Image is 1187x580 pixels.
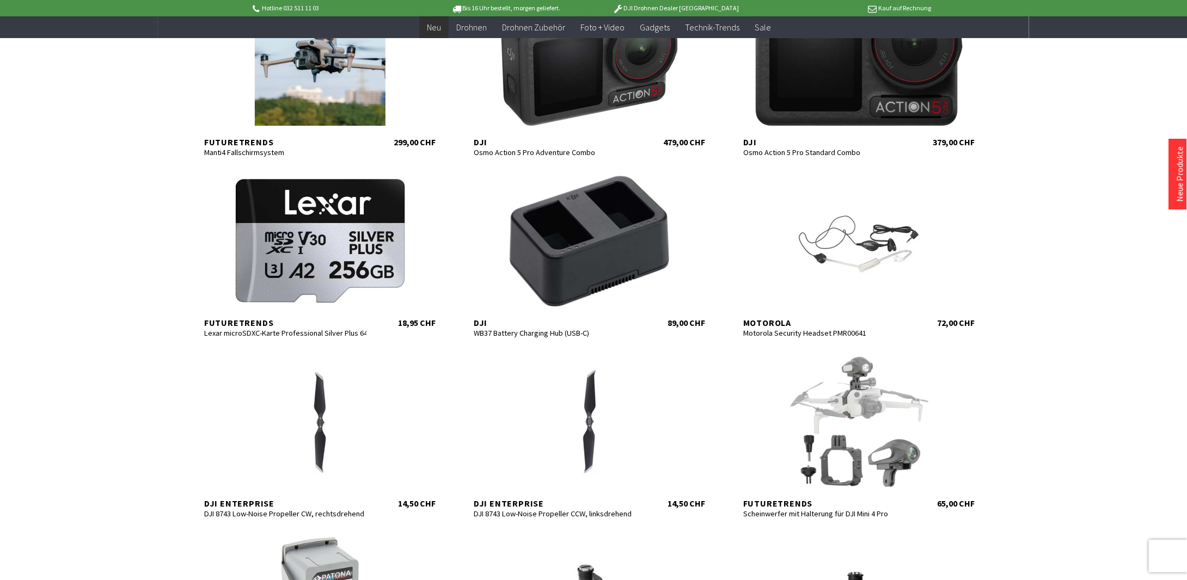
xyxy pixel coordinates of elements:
[204,328,366,338] div: Lexar microSDXC-Karte Professional Silver Plus 64 GB bis 256 GB
[474,137,636,147] div: DJI
[640,22,670,33] span: Gadgets
[937,317,975,328] div: 72,00 CHF
[398,317,436,328] div: 18,95 CHF
[419,16,449,39] a: Neu
[463,176,716,328] a: DJI WB37 Battery Charging Hub (USB-C) 89,00 CHF
[663,137,705,147] div: 479,00 CHF
[494,16,573,39] a: Drohnen Zubehör
[591,2,761,15] p: DJI Drohnen Dealer [GEOGRAPHIC_DATA]
[632,16,677,39] a: Gadgets
[449,16,494,39] a: Drohnen
[204,317,366,328] div: Futuretrends
[204,498,366,509] div: DJI Enterprise
[193,356,446,509] a: DJI Enterprise DJI 8743 Low-Noise Propeller CW, rechtsdrehend 14,50 CHF
[743,147,905,157] div: Osmo Action 5 Pro Standard Combo
[685,22,739,33] span: Technik-Trends
[743,317,905,328] div: Motorola
[502,22,565,33] span: Drohnen Zubehör
[193,176,446,328] a: Futuretrends Lexar microSDXC-Karte Professional Silver Plus 64 GB bis 256 GB 18,95 CHF
[732,356,986,509] a: Futuretrends Scheinwerfer mit Halterung für DJI Mini 4 Pro 65,00 CHF
[250,2,420,15] p: Hotline 032 511 11 03
[743,137,905,147] div: DJI
[747,16,779,39] a: Sale
[1174,146,1185,202] a: Neue Produkte
[677,16,747,39] a: Technik-Trends
[668,498,705,509] div: 14,50 CHF
[743,498,905,509] div: Futuretrends
[937,498,975,509] div: 65,00 CHF
[755,22,771,33] span: Sale
[204,509,366,519] div: DJI 8743 Low-Noise Propeller CW, rechtsdrehend
[474,328,636,338] div: WB37 Battery Charging Hub (USB-C)
[474,498,636,509] div: DJI Enterprise
[427,22,441,33] span: Neu
[474,509,636,519] div: DJI 8743 Low-Noise Propeller CCW, linksdrehend
[204,147,366,157] div: Manti4 Fallschirmsystem
[394,137,436,147] div: 299,00 CHF
[573,16,632,39] a: Foto + Video
[456,22,487,33] span: Drohnen
[761,2,931,15] p: Kauf auf Rechnung
[474,147,636,157] div: Osmo Action 5 Pro Adventure Combo
[732,176,986,328] a: Motorola Motorola Security Headset PMR00641 72,00 CHF
[474,317,636,328] div: DJI
[463,356,716,509] a: DJI Enterprise DJI 8743 Low-Noise Propeller CCW, linksdrehend 14,50 CHF
[204,137,366,147] div: Futuretrends
[668,317,705,328] div: 89,00 CHF
[743,509,905,519] div: Scheinwerfer mit Halterung für DJI Mini 4 Pro
[933,137,975,147] div: 379,00 CHF
[743,328,905,338] div: Motorola Security Headset PMR00641
[580,22,625,33] span: Foto + Video
[398,498,436,509] div: 14,50 CHF
[421,2,591,15] p: Bis 16 Uhr bestellt, morgen geliefert.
